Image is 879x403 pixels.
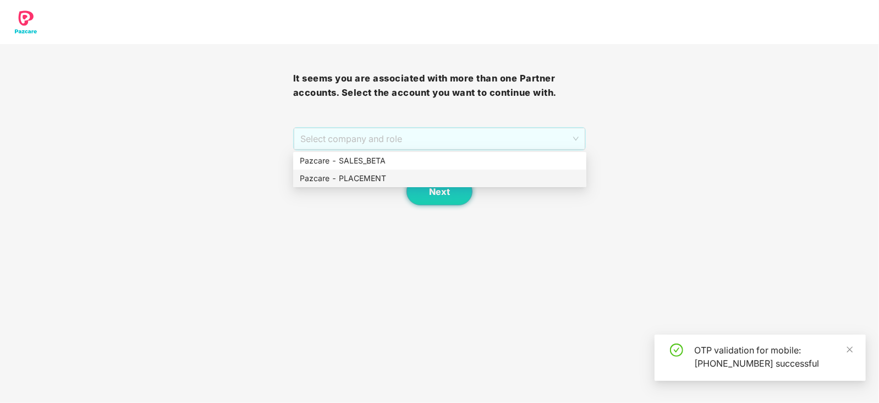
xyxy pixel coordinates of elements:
[429,187,450,197] span: Next
[300,155,580,167] div: Pazcare - SALES_BETA
[300,172,580,184] div: Pazcare - PLACEMENT
[293,170,586,187] div: Pazcare - PLACEMENT
[300,128,579,149] span: Select company and role
[670,344,683,357] span: check-circle
[406,178,473,205] button: Next
[293,72,586,100] h3: It seems you are associated with more than one Partner accounts. Select the account you want to c...
[846,346,854,353] span: close
[694,344,853,370] div: OTP validation for mobile: [PHONE_NUMBER] successful
[293,152,586,170] div: Pazcare - SALES_BETA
